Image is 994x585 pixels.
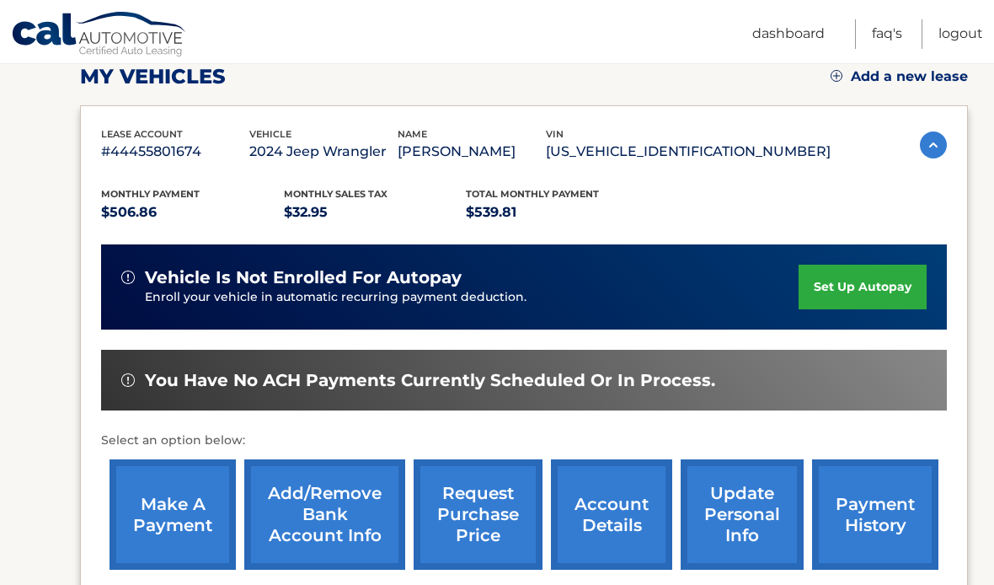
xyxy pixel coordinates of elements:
[466,188,599,200] span: Total Monthly Payment
[872,19,902,49] a: FAQ's
[80,64,226,89] h2: my vehicles
[110,459,236,570] a: make a payment
[145,370,715,391] span: You have no ACH payments currently scheduled or in process.
[398,140,546,164] p: [PERSON_NAME]
[551,459,672,570] a: account details
[752,19,825,49] a: Dashboard
[284,201,467,224] p: $32.95
[249,140,398,164] p: 2024 Jeep Wrangler
[11,11,188,60] a: Cal Automotive
[284,188,387,200] span: Monthly sales Tax
[938,19,983,49] a: Logout
[831,70,842,82] img: add.svg
[121,271,135,284] img: alert-white.svg
[101,140,249,164] p: #44455801674
[466,201,649,224] p: $539.81
[799,265,927,309] a: set up autopay
[101,128,183,140] span: lease account
[681,459,804,570] a: update personal info
[414,459,542,570] a: request purchase price
[812,459,938,570] a: payment history
[546,128,564,140] span: vin
[121,373,135,387] img: alert-white.svg
[920,131,947,158] img: accordion-active.svg
[831,68,968,85] a: Add a new lease
[249,128,291,140] span: vehicle
[101,201,284,224] p: $506.86
[145,288,799,307] p: Enroll your vehicle in automatic recurring payment deduction.
[145,267,462,288] span: vehicle is not enrolled for autopay
[546,140,831,164] p: [US_VEHICLE_IDENTIFICATION_NUMBER]
[244,459,405,570] a: Add/Remove bank account info
[101,431,947,451] p: Select an option below:
[398,128,427,140] span: name
[101,188,200,200] span: Monthly Payment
